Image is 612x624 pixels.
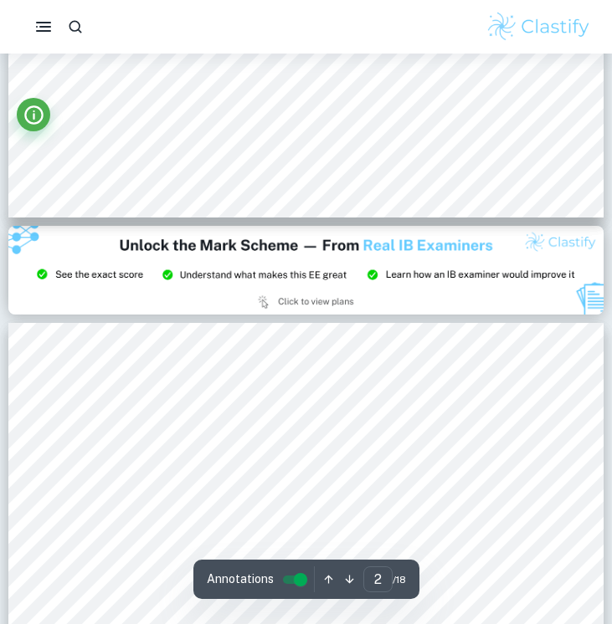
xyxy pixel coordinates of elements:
button: Info [17,98,50,131]
span: / 18 [393,572,406,587]
span: Annotations [207,570,274,588]
img: Clastify logo [486,10,592,43]
img: Ad [8,226,604,315]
